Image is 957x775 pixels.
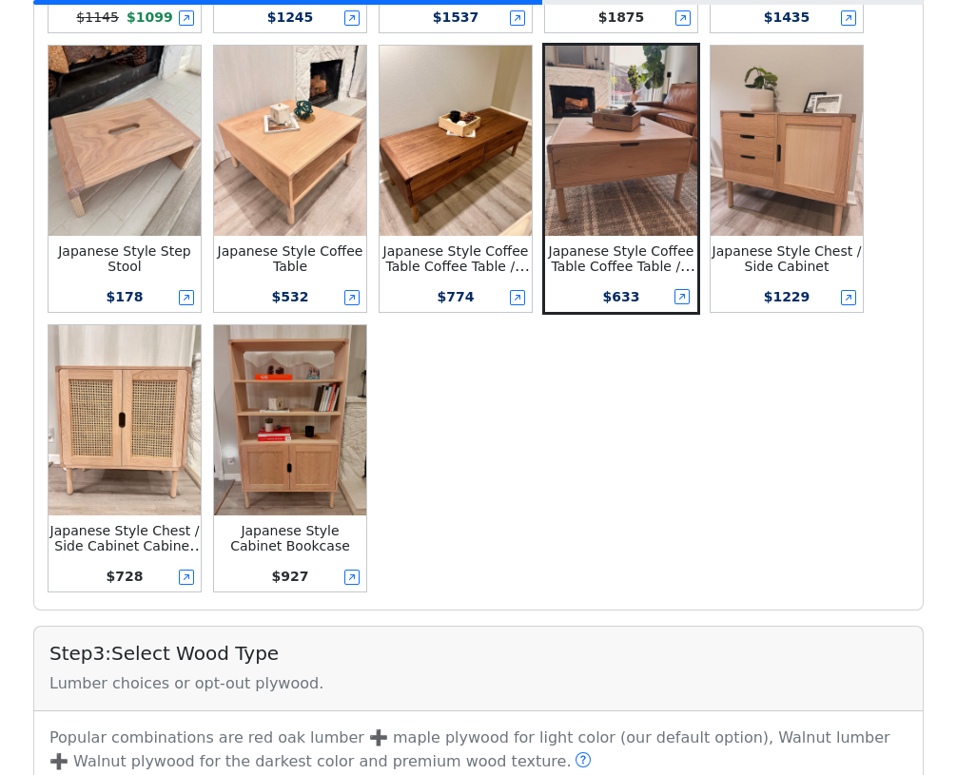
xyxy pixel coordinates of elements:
[549,243,696,289] small: Japanese Style Coffee Table Coffee Table /w Darwer & Shelf
[50,523,205,569] small: Japanese Style Chest / Side Cabinet Cabinet /w 2-door
[708,43,866,315] button: Japanese Style Chest / Side CabinetJapanese Style Chest / Side Cabinet$1229
[764,10,811,25] span: $ 1435
[711,243,863,274] div: Japanese Style Chest / Side Cabinet
[76,10,119,25] s: $ 1145
[230,523,350,553] small: Japanese Style Cabinet Bookcase
[214,325,366,515] img: Japanese Style Cabinet Bookcase
[107,289,144,304] span: $ 178
[214,523,366,553] div: Japanese Style Cabinet Bookcase
[575,749,592,774] button: Do people pick a different wood?
[211,43,369,315] button: Japanese Style Coffee TableJapanese Style Coffee Table$532
[764,289,811,304] span: $ 1229
[545,46,697,236] img: Japanese Style Coffee Table Coffee Table /w Darwer & Shelf
[380,243,532,274] div: Japanese Style Coffee Table Coffee Table /w 2-darwer
[214,46,366,236] img: Japanese Style Coffee Table
[46,322,204,594] button: Japanese Style Chest / Side Cabinet Cabinet /w 2-doorJapanese Style Chest / Side Cabinet Cabinet ...
[127,10,173,25] span: $ 1099
[58,243,191,274] small: Japanese Style Step Stool
[433,10,479,25] span: $ 1537
[211,322,369,594] button: Japanese Style Cabinet BookcaseJapanese Style Cabinet Bookcase$927
[598,10,645,25] span: $ 1875
[49,46,201,236] img: Japanese Style Step Stool
[545,243,697,274] div: Japanese Style Coffee Table Coffee Table /w Darwer & Shelf
[272,289,309,304] span: $ 532
[49,243,201,274] div: Japanese Style Step Stool
[267,10,314,25] span: $ 1245
[49,672,908,695] div: Lumber choices or opt-out plywood.
[107,569,144,584] span: $ 728
[380,46,532,236] img: Japanese Style Coffee Table Coffee Table /w 2-darwer
[711,46,863,236] img: Japanese Style Chest / Side Cabinet
[542,43,700,315] button: Japanese Style Coffee Table Coffee Table /w Darwer & ShelfJapanese Style Coffee Table Coffee Tabl...
[438,289,475,304] span: $ 774
[38,727,919,774] p: Popular combinations are red oak lumber ➕ maple plywood for light color (our default option), Wal...
[46,43,204,315] button: Japanese Style Step StoolJapanese Style Step Stool$178
[603,289,640,304] span: $ 633
[49,642,908,665] h5: Step 3 : Select Wood Type
[713,243,862,274] small: Japanese Style Chest / Side Cabinet
[272,569,309,584] span: $ 927
[383,243,531,289] small: Japanese Style Coffee Table Coffee Table /w 2-darwer
[218,243,363,274] small: Japanese Style Coffee Table
[377,43,535,315] button: Japanese Style Coffee Table Coffee Table /w 2-darwerJapanese Style Coffee Table Coffee Table /w 2...
[49,325,201,515] img: Japanese Style Chest / Side Cabinet Cabinet /w 2-door
[214,243,366,274] div: Japanese Style Coffee Table
[49,523,201,553] div: Japanese Style Chest / Side Cabinet Cabinet /w 2-door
